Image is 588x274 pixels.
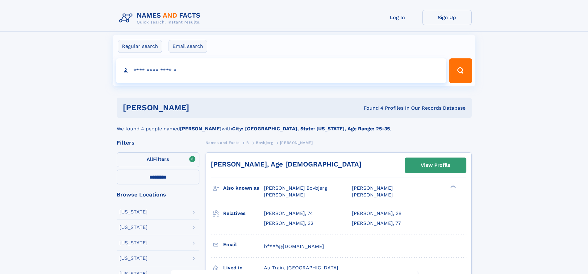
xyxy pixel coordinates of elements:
span: [PERSON_NAME] [264,192,305,198]
a: Log In [373,10,422,25]
a: [PERSON_NAME], 77 [352,220,401,227]
b: City: [GEOGRAPHIC_DATA], State: [US_STATE], Age Range: 25-35 [232,126,390,132]
img: Logo Names and Facts [117,10,206,27]
h3: Also known as [223,183,264,193]
div: Filters [117,140,199,145]
h3: Email [223,239,264,250]
span: Bovbjerg [256,141,273,145]
button: Search Button [449,58,472,83]
a: [PERSON_NAME], Age [DEMOGRAPHIC_DATA] [211,160,361,168]
a: B [246,139,249,146]
div: Found 4 Profiles In Our Records Database [276,105,465,112]
div: We found 4 people named with . [117,118,472,133]
label: Regular search [118,40,162,53]
div: View Profile [421,158,450,172]
span: [PERSON_NAME] [352,185,393,191]
input: search input [116,58,447,83]
a: [PERSON_NAME], 28 [352,210,402,217]
a: Bovbjerg [256,139,273,146]
a: [PERSON_NAME], 74 [264,210,313,217]
span: [PERSON_NAME] [352,192,393,198]
span: All [147,156,153,162]
span: B [246,141,249,145]
div: [US_STATE] [119,225,148,230]
a: Sign Up [422,10,472,25]
label: Email search [169,40,207,53]
div: [US_STATE] [119,240,148,245]
h1: [PERSON_NAME] [123,104,277,112]
div: [US_STATE] [119,209,148,214]
span: [PERSON_NAME] Bovbjerg [264,185,327,191]
a: Names and Facts [206,139,240,146]
a: [PERSON_NAME], 32 [264,220,313,227]
span: [PERSON_NAME] [280,141,313,145]
div: [US_STATE] [119,256,148,261]
div: ❯ [449,185,456,189]
b: [PERSON_NAME] [180,126,222,132]
a: View Profile [405,158,466,173]
div: Browse Locations [117,192,199,197]
h3: Relatives [223,208,264,219]
h3: Lived in [223,263,264,273]
label: Filters [117,152,199,167]
span: Au Train, [GEOGRAPHIC_DATA] [264,265,338,271]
